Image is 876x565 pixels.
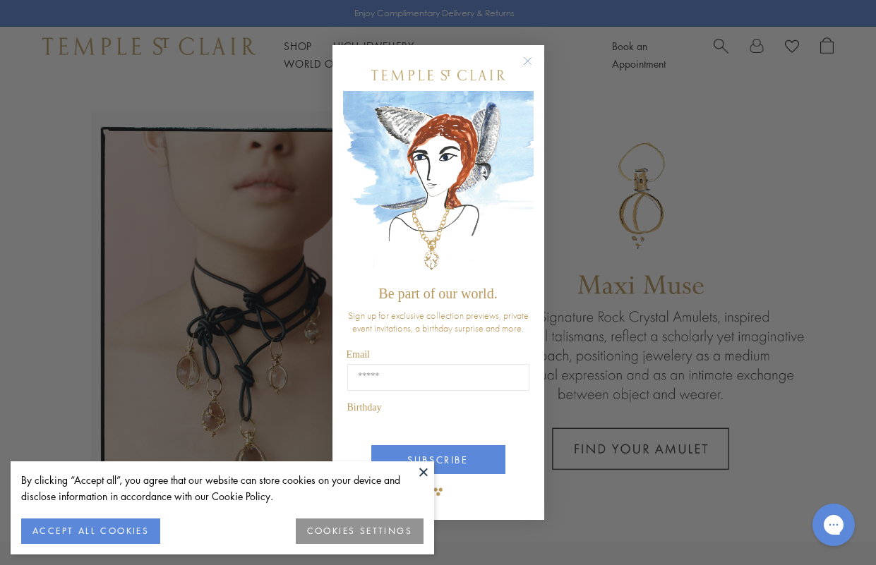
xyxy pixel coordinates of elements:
[378,286,497,301] span: Be part of our world.
[424,478,452,506] img: TSC
[21,518,160,544] button: ACCEPT ALL COOKIES
[347,349,370,360] span: Email
[526,59,544,77] button: Close dialog
[296,518,424,544] button: COOKIES SETTINGS
[21,472,424,504] div: By clicking “Accept all”, you agree that our website can store cookies on your device and disclos...
[347,364,529,391] input: Email
[348,309,529,334] span: Sign up for exclusive collection previews, private event invitations, a birthday surprise and more.
[347,402,382,413] span: Birthday
[805,499,862,551] iframe: Gorgias live chat messenger
[371,70,505,80] img: Temple St. Clair
[371,445,505,474] button: SUBSCRIBE
[343,91,534,279] img: c4a9eb12-d91a-4d4a-8ee0-386386f4f338.jpeg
